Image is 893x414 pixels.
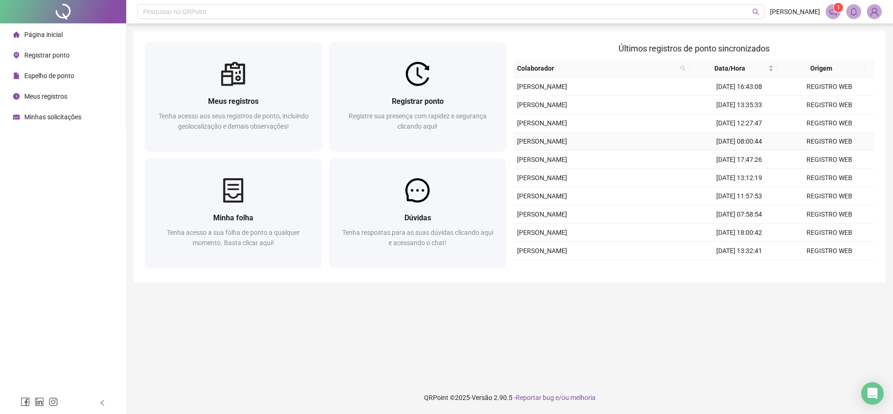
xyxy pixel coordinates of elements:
span: Tenha respostas para as suas dúvidas clicando aqui e acessando o chat! [342,229,493,247]
span: Tenha acesso a sua folha de ponto a qualquer momento. Basta clicar aqui! [167,229,300,247]
td: [DATE] 16:43:08 [694,78,784,96]
span: Data/Hora [693,63,766,73]
span: left [99,399,106,406]
span: Registre sua presença com rapidez e segurança clicando aqui! [349,112,487,130]
span: [PERSON_NAME] [517,174,567,182]
td: REGISTRO WEB [784,224,874,242]
span: bell [850,7,858,16]
td: REGISTRO WEB [784,96,874,114]
td: [DATE] 18:00:42 [694,224,784,242]
span: Registrar ponto [24,51,70,59]
span: Meus registros [24,93,67,100]
td: [DATE] 08:00:44 [694,132,784,151]
td: REGISTRO WEB [784,78,874,96]
span: home [13,31,20,38]
span: [PERSON_NAME] [770,7,820,17]
td: [DATE] 12:27:47 [694,114,784,132]
span: Registrar ponto [392,97,444,106]
span: Minha folha [213,213,253,222]
td: REGISTRO WEB [784,114,874,132]
td: REGISTRO WEB [784,169,874,187]
td: [DATE] 12:26:22 [694,260,784,278]
span: Dúvidas [404,213,431,222]
td: [DATE] 13:35:33 [694,96,784,114]
span: Colaborador [517,63,677,73]
span: [PERSON_NAME] [517,101,567,109]
span: [PERSON_NAME] [517,156,567,163]
span: [PERSON_NAME] [517,247,567,254]
td: REGISTRO WEB [784,132,874,151]
span: environment [13,52,20,58]
span: Espelho de ponto [24,72,74,80]
span: [PERSON_NAME] [517,83,567,90]
span: search [678,61,688,75]
td: REGISTRO WEB [784,187,874,205]
td: REGISTRO WEB [784,151,874,169]
span: [PERSON_NAME] [517,138,567,145]
th: Data/Hora [690,59,778,78]
span: Tenha acesso aos seus registros de ponto, incluindo geolocalização e demais observações! [158,112,309,130]
td: REGISTRO WEB [784,205,874,224]
span: [PERSON_NAME] [517,211,567,218]
sup: 1 [834,3,843,12]
span: Versão [472,394,492,401]
td: [DATE] 11:57:53 [694,187,784,205]
span: [PERSON_NAME] [517,192,567,200]
td: REGISTRO WEB [784,242,874,260]
a: DúvidasTenha respostas para as suas dúvidas clicando aqui e acessando o chat! [329,159,506,268]
footer: QRPoint © 2025 - 2.90.5 - [126,381,893,414]
td: [DATE] 13:12:19 [694,169,784,187]
span: Reportar bug e/ou melhoria [516,394,596,401]
span: [PERSON_NAME] [517,229,567,236]
div: Open Intercom Messenger [861,382,884,405]
span: clock-circle [13,93,20,100]
img: 90740 [867,5,881,19]
td: [DATE] 17:47:26 [694,151,784,169]
span: schedule [13,114,20,120]
th: Origem [778,59,865,78]
a: Registrar pontoRegistre sua presença com rapidez e segurança clicando aqui! [329,42,506,151]
span: Minhas solicitações [24,113,81,121]
span: file [13,73,20,79]
span: facebook [21,397,30,407]
span: notification [829,7,837,16]
span: Últimos registros de ponto sincronizados [619,44,770,53]
span: search [752,8,759,15]
td: [DATE] 07:58:54 [694,205,784,224]
span: linkedin [35,397,44,407]
span: instagram [49,397,58,407]
span: Meus registros [208,97,259,106]
a: Minha folhaTenha acesso a sua folha de ponto a qualquer momento. Basta clicar aqui! [145,159,322,268]
span: [PERSON_NAME] [517,119,567,127]
span: 1 [837,4,840,11]
td: REGISTRO WEB [784,260,874,278]
span: search [680,65,686,71]
td: [DATE] 13:32:41 [694,242,784,260]
span: Página inicial [24,31,63,38]
a: Meus registrosTenha acesso aos seus registros de ponto, incluindo geolocalização e demais observa... [145,42,322,151]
